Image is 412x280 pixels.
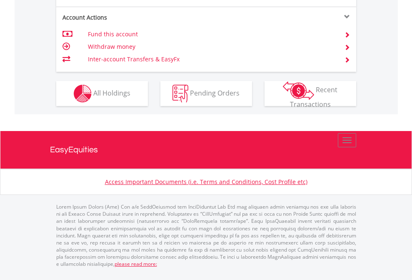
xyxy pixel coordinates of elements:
[115,260,157,267] a: please read more:
[172,85,188,103] img: pending_instructions-wht.png
[88,53,334,66] td: Inter-account Transfers & EasyFx
[265,81,356,106] button: Recent Transactions
[50,131,362,169] a: EasyEquities
[105,178,307,186] a: Access Important Documents (i.e. Terms and Conditions, Cost Profile etc)
[160,81,252,106] button: Pending Orders
[93,88,130,97] span: All Holdings
[283,81,314,100] img: transactions-zar-wht.png
[56,203,356,267] p: Lorem Ipsum Dolors (Ame) Con a/e SeddOeiusmod tem InciDiduntut Lab Etd mag aliquaen admin veniamq...
[88,28,334,40] td: Fund this account
[56,13,206,22] div: Account Actions
[190,88,240,97] span: Pending Orders
[74,85,92,103] img: holdings-wht.png
[88,40,334,53] td: Withdraw money
[56,81,148,106] button: All Holdings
